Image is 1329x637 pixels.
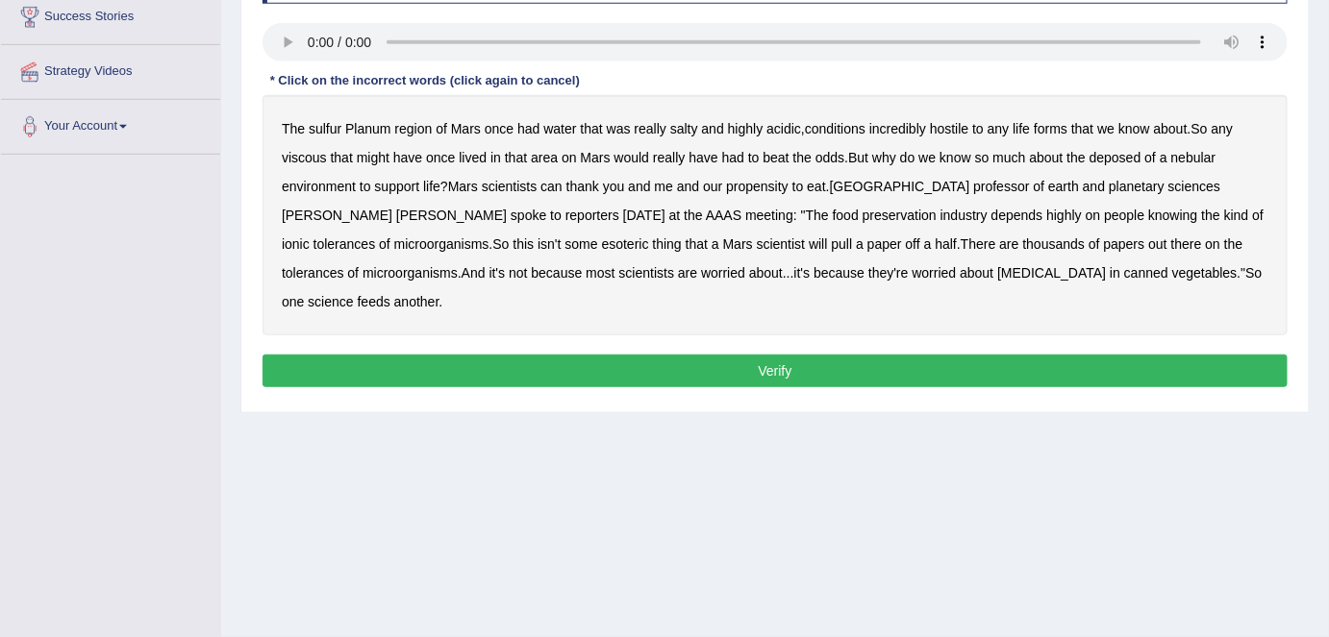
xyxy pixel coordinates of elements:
[1168,179,1220,194] b: sciences
[869,121,926,136] b: incredibly
[423,179,440,194] b: life
[360,179,371,194] b: to
[1224,236,1242,252] b: the
[686,236,708,252] b: that
[1089,236,1100,252] b: of
[1013,121,1030,136] b: life
[282,179,356,194] b: environment
[988,121,1010,136] b: any
[712,236,719,252] b: a
[459,150,487,165] b: lived
[313,236,376,252] b: tolerances
[489,265,506,281] b: it's
[395,121,433,136] b: region
[263,71,588,89] div: * Click on the incorrect words (click again to cancel)
[566,179,599,194] b: thank
[586,265,614,281] b: most
[764,150,790,165] b: beat
[924,236,932,252] b: a
[792,179,804,194] b: to
[1030,150,1064,165] b: about
[706,208,741,223] b: AAAS
[1124,265,1168,281] b: canned
[748,150,760,165] b: to
[1118,121,1150,136] b: know
[1090,150,1141,165] b: deposed
[394,294,439,309] b: another
[492,236,509,252] b: So
[997,265,1106,281] b: [MEDICAL_DATA]
[848,150,868,165] b: But
[701,265,745,281] b: worried
[809,236,827,252] b: will
[1086,208,1101,223] b: on
[565,236,598,252] b: some
[550,208,562,223] b: to
[726,179,789,194] b: propensity
[1071,121,1093,136] b: that
[1202,208,1220,223] b: the
[993,150,1026,165] b: much
[868,265,909,281] b: they're
[1245,265,1262,281] b: So
[451,121,481,136] b: Mars
[614,150,650,165] b: would
[581,121,603,136] b: that
[393,150,422,165] b: have
[832,236,853,252] b: pull
[1212,121,1234,136] b: any
[1160,150,1167,165] b: a
[1252,208,1264,223] b: of
[485,121,514,136] b: once
[462,265,486,281] b: And
[358,294,390,309] b: feeds
[900,150,915,165] b: do
[723,236,753,252] b: Mars
[565,208,619,223] b: reporters
[448,179,478,194] b: Mars
[814,265,865,281] b: because
[745,208,793,223] b: meeting
[538,236,561,252] b: isn't
[655,179,673,194] b: me
[309,121,341,136] b: sulfur
[543,121,576,136] b: water
[375,179,420,194] b: support
[436,121,447,136] b: of
[793,150,812,165] b: the
[532,265,583,281] b: because
[282,265,344,281] b: tolerances
[653,236,682,252] b: thing
[1206,236,1221,252] b: on
[653,150,685,165] b: really
[856,236,864,252] b: a
[1171,150,1216,165] b: nebular
[670,121,698,136] b: salty
[991,208,1043,223] b: depends
[1083,179,1105,194] b: and
[913,265,957,281] b: worried
[1191,121,1208,136] b: So
[347,265,359,281] b: of
[1154,121,1188,136] b: about
[863,208,937,223] b: preservation
[635,121,666,136] b: really
[282,208,392,223] b: [PERSON_NAME]
[517,121,539,136] b: had
[973,179,1029,194] b: professor
[1034,179,1045,194] b: of
[1224,208,1249,223] b: kind
[1,45,220,93] a: Strategy Videos
[815,150,844,165] b: odds
[1104,208,1144,223] b: people
[603,179,625,194] b: you
[794,265,811,281] b: it's
[728,121,764,136] b: highly
[282,294,304,309] b: one
[282,236,310,252] b: ionic
[581,150,611,165] b: Mars
[509,265,527,281] b: not
[940,208,988,223] b: industry
[677,179,699,194] b: and
[1,100,220,148] a: Your Account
